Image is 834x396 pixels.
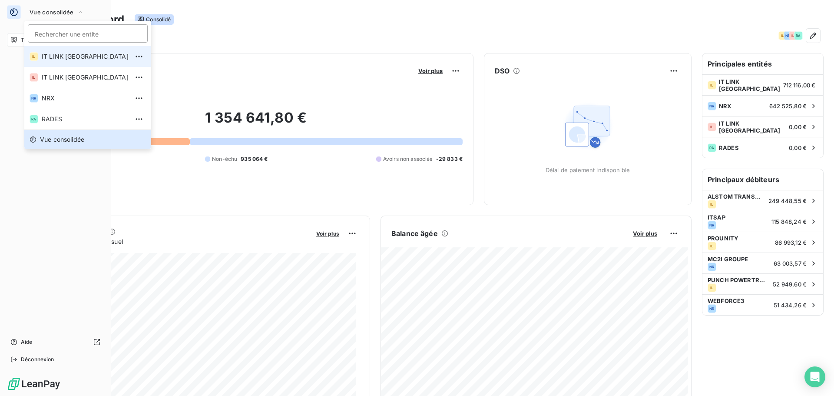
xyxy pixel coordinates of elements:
h6: Principaux débiteurs [702,169,823,190]
div: NR [708,304,716,313]
div: IL [708,283,716,292]
span: 63 003,57 € [774,260,807,267]
span: WEBFORCE3 [708,297,768,304]
a: Aide [7,335,104,349]
span: 52 949,60 € [773,281,807,288]
span: Voir plus [316,230,339,237]
span: Délai de paiement indisponible [546,166,630,173]
span: PROUNITY [708,235,770,242]
div: NR [784,31,792,40]
button: Voir plus [630,230,660,237]
span: IT LINK [GEOGRAPHIC_DATA] [42,52,129,61]
div: MC2I GROUPENR63 003,57 € [702,253,823,273]
span: 935 064 € [241,155,268,163]
span: 86 993,12 € [775,239,807,246]
span: RADES [719,144,786,151]
span: 0,00 € [789,144,807,151]
div: NR [708,263,716,271]
img: Logo LeanPay [7,377,61,391]
div: IL [778,31,787,40]
div: NR [708,221,716,230]
span: 0,00 € [789,123,807,130]
h2: 1 354 641,80 € [49,109,463,135]
h6: Balance âgée [391,228,438,239]
div: RA [794,31,803,40]
div: Open Intercom Messenger [804,366,825,387]
span: PUNCH POWERTRAIN NV [708,276,768,283]
div: IL [708,123,716,131]
span: RADES [42,115,129,123]
button: Voir plus [314,230,342,237]
div: IL [708,200,716,209]
span: 115 848,24 € [771,218,807,225]
div: RA [708,143,716,152]
div: IL [30,73,38,82]
span: -29 833 € [436,155,463,163]
span: NRX [42,94,129,103]
h6: Principales entités [702,53,823,74]
div: NR [708,102,716,110]
div: ALSTOM TRANSPORTIL249 448,55 € [702,190,823,211]
div: RA [30,115,38,123]
span: 51 434,26 € [774,302,807,309]
span: Vue consolidée [30,9,73,16]
span: NRX [719,103,767,110]
button: Voir plus [416,67,445,75]
span: Vue consolidée [40,135,84,144]
span: Aide [21,338,33,346]
div: PUNCH POWERTRAIN NVIL52 949,60 € [702,273,823,294]
span: MC2I GROUPE [708,256,768,263]
input: placeholder [28,24,148,43]
span: 249 448,55 € [768,197,807,204]
span: Consolidé [135,14,173,25]
span: Chiffre d'affaires mensuel [49,237,310,246]
span: Voir plus [633,230,657,237]
span: IT LINK [GEOGRAPHIC_DATA] [719,78,781,92]
span: 642 525,80 € [769,103,807,110]
div: IL [708,81,716,90]
span: Déconnexion [21,356,54,363]
span: 712 116,00 € [783,82,816,89]
div: WEBFORCE3NR51 434,26 € [702,294,823,315]
span: ALSTOM TRANSPORT [708,193,763,200]
div: NR [30,94,38,103]
div: IL [708,242,716,250]
div: ITSAPNR115 848,24 € [702,211,823,232]
span: Avoirs non associés [383,155,433,163]
span: ITSAP [708,214,766,221]
div: IL [30,52,38,61]
span: Tableau de bord [21,36,61,44]
h6: DSO [495,66,510,76]
span: IT LINK [GEOGRAPHIC_DATA] [719,120,786,134]
div: PROUNITYIL86 993,12 € [702,232,823,253]
img: Empty state [560,99,616,154]
span: Non-échu [212,155,237,163]
span: IT LINK [GEOGRAPHIC_DATA] [42,73,129,82]
div: IL [789,31,798,40]
span: Voir plus [418,67,443,74]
